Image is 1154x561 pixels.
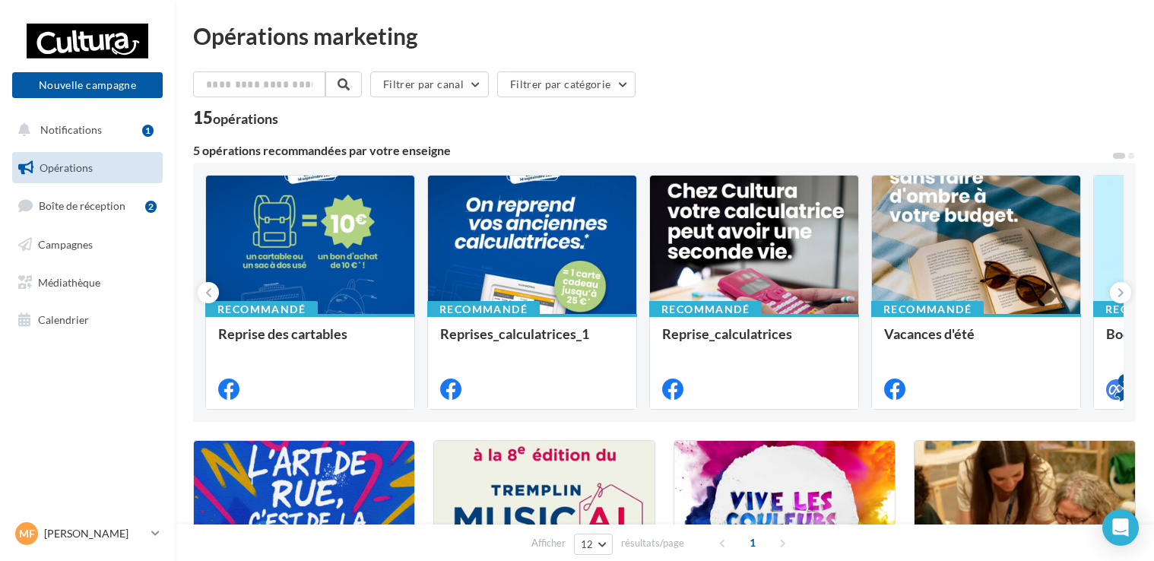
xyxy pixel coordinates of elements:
div: Recommandé [205,301,318,318]
span: MF [19,526,35,541]
div: opérations [213,112,278,125]
a: Boîte de réception2 [9,189,166,222]
button: Notifications 1 [9,114,160,146]
div: Recommandé [427,301,540,318]
button: 12 [574,534,613,555]
span: Calendrier [38,313,89,326]
div: Open Intercom Messenger [1102,509,1139,546]
span: Opérations [40,161,93,174]
div: Reprise_calculatrices [662,326,846,357]
span: Notifications [40,123,102,136]
span: 12 [581,538,594,550]
a: Campagnes [9,229,166,261]
button: Nouvelle campagne [12,72,163,98]
a: Calendrier [9,304,166,336]
span: Boîte de réception [39,199,125,212]
p: [PERSON_NAME] [44,526,145,541]
div: Vacances d'été [884,326,1068,357]
span: Campagnes [38,238,93,251]
span: Médiathèque [38,275,100,288]
a: Opérations [9,152,166,184]
a: MF [PERSON_NAME] [12,519,163,548]
button: Filtrer par catégorie [497,71,636,97]
div: 5 opérations recommandées par votre enseigne [193,144,1111,157]
div: Recommandé [871,301,984,318]
span: résultats/page [621,536,684,550]
div: Reprises_calculatrices_1 [440,326,624,357]
a: Médiathèque [9,267,166,299]
div: Reprise des cartables [218,326,402,357]
div: 15 [193,109,278,126]
div: 2 [145,201,157,213]
span: 1 [740,531,765,555]
div: Opérations marketing [193,24,1136,47]
div: 1 [142,125,154,137]
span: Afficher [531,536,566,550]
div: Recommandé [649,301,762,318]
div: 4 [1118,374,1132,388]
button: Filtrer par canal [370,71,489,97]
